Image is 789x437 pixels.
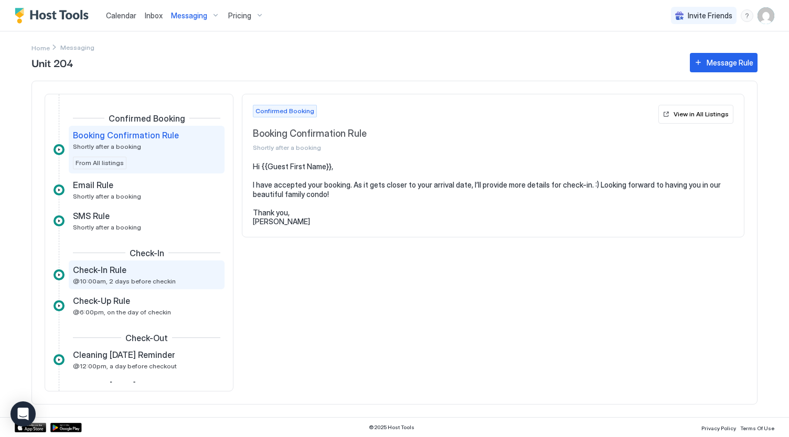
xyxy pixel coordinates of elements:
span: Cleaning [DATE] Reminder [73,380,175,391]
a: Home [31,42,50,53]
span: Booking Confirmation Rule [253,128,654,140]
a: Inbox [145,10,163,21]
span: © 2025 Host Tools [369,424,414,431]
span: Home [31,44,50,52]
span: Check-Up Rule [73,296,130,306]
div: Message Rule [707,57,753,68]
span: Breadcrumb [60,43,94,51]
span: Check-In [130,248,164,258]
span: Pricing [228,11,251,20]
span: Cleaning [DATE] Reminder [73,349,175,360]
div: menu [741,9,753,22]
span: Check-In Rule [73,265,126,275]
span: Unit 204 [31,54,679,70]
a: Privacy Policy [701,422,736,433]
span: Inbox [145,11,163,20]
div: Breadcrumb [31,42,50,53]
a: Terms Of Use [740,422,774,433]
a: Calendar [106,10,136,21]
button: Message Rule [690,53,758,72]
span: From All listings [76,158,124,168]
div: View in All Listings [674,110,729,119]
span: SMS Rule [73,211,110,221]
pre: Hi {{Guest First Name}}, I have accepted your booking. As it gets closer to your arrival date, I’... [253,162,733,226]
span: Messaging [171,11,207,20]
span: Privacy Policy [701,425,736,431]
span: @6:00pm, on the day of checkin [73,308,171,316]
span: Confirmed Booking [109,113,185,124]
a: Host Tools Logo [15,8,93,24]
span: Booking Confirmation Rule [73,130,179,140]
a: Google Play Store [50,423,82,432]
span: Invite Friends [688,11,732,20]
div: Open Intercom Messenger [10,401,36,427]
span: Email Rule [73,180,113,190]
span: Shortly after a booking [73,223,141,231]
div: User profile [758,7,774,24]
span: Shortly after a booking [73,192,141,200]
span: Terms Of Use [740,425,774,431]
span: Calendar [106,11,136,20]
span: Shortly after a booking [73,143,141,150]
span: Shortly after a booking [253,144,654,151]
a: App Store [15,423,46,432]
span: Confirmed Booking [255,106,314,116]
span: Check-Out [125,333,168,343]
button: View in All Listings [658,105,733,124]
span: @12:00pm, a day before checkout [73,362,177,370]
span: @10:00am, 2 days before checkin [73,277,176,285]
